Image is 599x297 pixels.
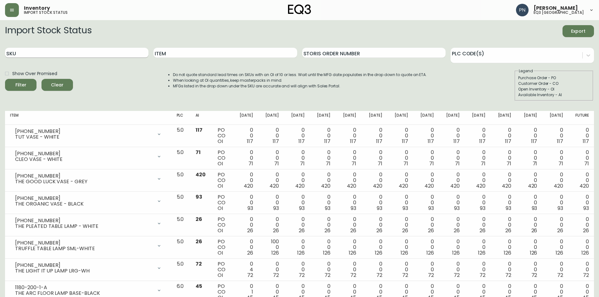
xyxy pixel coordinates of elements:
[444,217,460,234] div: 0 0
[24,6,50,11] span: Inventory
[15,129,153,134] div: [PHONE_NUMBER]
[392,194,408,211] div: 0 0
[289,239,305,256] div: 0 0
[218,217,227,234] div: PO CO
[518,81,590,86] div: Customer Order - CO
[568,27,589,35] span: Export
[196,238,202,245] span: 26
[299,227,305,234] span: 26
[480,227,485,234] span: 26
[361,111,387,125] th: [DATE]
[237,194,253,211] div: 0 0
[10,127,167,141] div: [PHONE_NUMBER]TUT VASE - WHITE
[237,217,253,234] div: 0 0
[15,268,153,274] div: THE LIGHT IT UP LAMP LRG-WH
[263,172,279,189] div: 0 0
[470,150,485,167] div: 0 0
[196,193,202,201] span: 93
[450,182,460,190] span: 420
[237,127,253,144] div: 0 0
[258,111,284,125] th: [DATE]
[573,172,589,189] div: 0 0
[15,218,153,223] div: [PHONE_NUMBER]
[373,182,382,190] span: 420
[271,249,279,256] span: 126
[480,205,485,212] span: 93
[533,160,537,167] span: 71
[218,205,223,212] span: OI
[263,239,279,256] div: 100 0
[465,111,491,125] th: [DATE]
[300,160,305,167] span: 71
[531,227,537,234] span: 26
[15,240,153,246] div: [PHONE_NUMBER]
[247,205,253,212] span: 93
[350,272,356,279] span: 72
[218,249,223,256] span: OI
[547,127,563,144] div: 0 0
[232,111,258,125] th: [DATE]
[289,194,305,211] div: 0 0
[172,169,191,192] td: 5.0
[341,172,356,189] div: 0 0
[15,151,153,157] div: [PHONE_NUMBER]
[15,179,153,184] div: THE GOOD LUCK VASE - GREY
[10,261,167,275] div: [PHONE_NUMBER]THE LIGHT IT UP LAMP LRG-WH
[295,182,305,190] span: 420
[399,182,408,190] span: 420
[336,111,361,125] th: [DATE]
[470,261,485,278] div: 0 0
[347,182,356,190] span: 420
[289,261,305,278] div: 0 0
[516,111,542,125] th: [DATE]
[173,78,427,83] li: When looking at OI quantities, keep masterpacks in mind.
[237,150,253,167] div: 0 0
[558,160,563,167] span: 71
[573,150,589,167] div: 0 0
[418,194,434,211] div: 0 0
[263,150,279,167] div: 0 0
[5,25,92,37] h2: Import Stock Status
[273,205,279,212] span: 93
[218,127,227,144] div: PO CO
[378,160,382,167] span: 71
[392,239,408,256] div: 0 0
[496,217,511,234] div: 0 0
[392,150,408,167] div: 0 0
[315,194,330,211] div: 0 0
[521,127,537,144] div: 0 0
[528,182,537,190] span: 420
[557,138,563,145] span: 117
[191,111,213,125] th: AI
[556,249,563,256] span: 126
[274,160,279,167] span: 71
[341,150,356,167] div: 0 0
[402,205,408,212] span: 93
[521,217,537,234] div: 0 0
[452,249,460,256] span: 126
[557,272,563,279] span: 72
[218,239,227,256] div: PO CO
[376,272,382,279] span: 72
[289,127,305,144] div: 0 0
[172,192,191,214] td: 5.0
[15,173,153,179] div: [PHONE_NUMBER]
[324,138,330,145] span: 117
[351,205,356,212] span: 93
[366,217,382,234] div: 0 0
[580,182,589,190] span: 420
[387,111,413,125] th: [DATE]
[273,138,279,145] span: 117
[341,194,356,211] div: 0 0
[401,249,408,256] span: 126
[542,111,568,125] th: [DATE]
[10,172,167,186] div: [PHONE_NUMBER]THE GOOD LUCK VASE - GREY
[42,79,73,91] button: Clear
[506,205,511,212] span: 93
[269,182,279,190] span: 420
[428,205,434,212] span: 93
[196,149,201,156] span: 71
[418,127,434,144] div: 0 0
[518,75,590,81] div: Purchase Order - PO
[289,217,305,234] div: 0 0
